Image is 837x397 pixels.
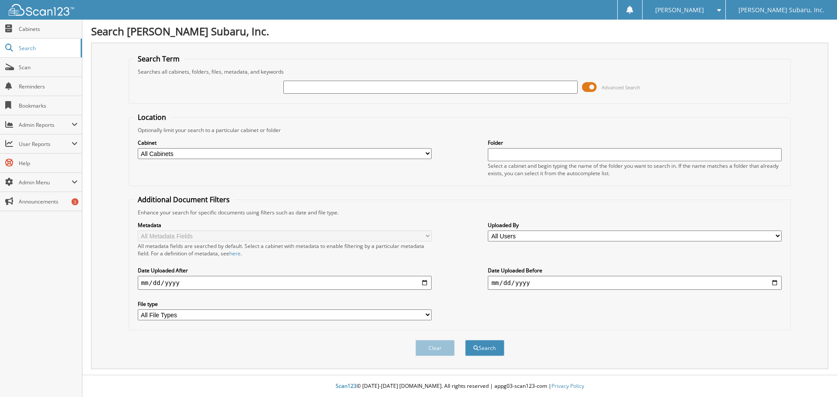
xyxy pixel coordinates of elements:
[488,276,782,290] input: end
[19,83,78,90] span: Reminders
[71,198,78,205] div: 3
[138,276,432,290] input: start
[336,382,357,390] span: Scan123
[133,195,234,204] legend: Additional Document Filters
[91,24,828,38] h1: Search [PERSON_NAME] Subaru, Inc.
[488,162,782,177] div: Select a cabinet and begin typing the name of the folder you want to search in. If the name match...
[138,267,432,274] label: Date Uploaded After
[133,209,786,216] div: Enhance your search for specific documents using filters such as date and file type.
[488,139,782,146] label: Folder
[655,7,704,13] span: [PERSON_NAME]
[138,139,432,146] label: Cabinet
[19,102,78,109] span: Bookmarks
[9,4,74,16] img: scan123-logo-white.svg
[133,126,786,134] div: Optionally limit your search to a particular cabinet or folder
[133,112,170,122] legend: Location
[19,179,71,186] span: Admin Menu
[465,340,504,356] button: Search
[82,376,837,397] div: © [DATE]-[DATE] [DOMAIN_NAME]. All rights reserved | appg03-scan123-com |
[19,64,78,71] span: Scan
[133,54,184,64] legend: Search Term
[793,355,837,397] iframe: Chat Widget
[133,68,786,75] div: Searches all cabinets, folders, files, metadata, and keywords
[138,242,432,257] div: All metadata fields are searched by default. Select a cabinet with metadata to enable filtering b...
[138,221,432,229] label: Metadata
[19,198,78,205] span: Announcements
[19,159,78,167] span: Help
[19,44,76,52] span: Search
[19,121,71,129] span: Admin Reports
[488,267,782,274] label: Date Uploaded Before
[602,84,640,91] span: Advanced Search
[19,140,71,148] span: User Reports
[738,7,824,13] span: [PERSON_NAME] Subaru, Inc.
[19,25,78,33] span: Cabinets
[229,250,241,257] a: here
[138,300,432,308] label: File type
[551,382,584,390] a: Privacy Policy
[415,340,455,356] button: Clear
[488,221,782,229] label: Uploaded By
